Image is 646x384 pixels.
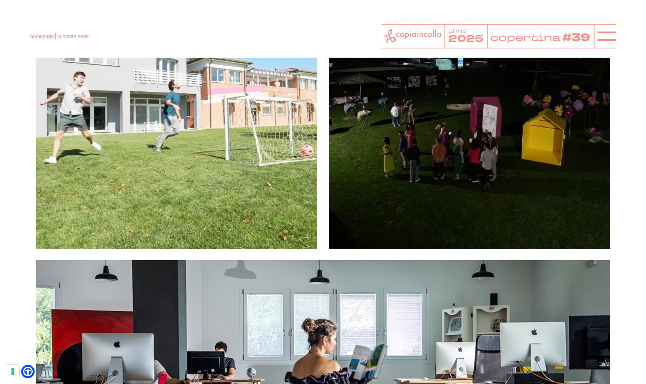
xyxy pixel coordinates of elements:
[23,367,33,376] a: Apri il menu di accessibilità
[57,33,89,39] span: la nostra sede
[6,365,19,378] button: Le tue preferenze relative al consenso per le tecnologie di tracciamento
[448,27,466,35] tspan: anno
[490,31,560,44] tspan: copertina
[30,33,54,39] a: homepage
[448,32,483,45] tspan: 2025
[562,30,590,45] tspan: #39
